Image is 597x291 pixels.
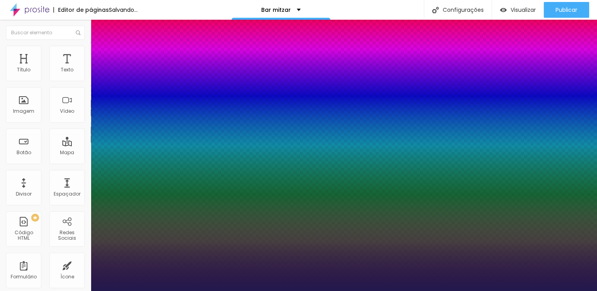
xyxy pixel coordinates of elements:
[60,150,74,155] div: Mapa
[511,7,536,13] span: Visualizar
[61,67,73,73] div: Texto
[13,108,34,114] div: Imagem
[556,7,577,13] span: Publicar
[11,274,37,280] div: Formulário
[492,2,544,18] button: Visualizar
[17,67,30,73] div: Título
[16,191,32,197] div: Divisor
[261,7,291,13] p: Bar mitzar
[76,30,80,35] img: Icone
[8,230,39,241] div: Código HTML
[17,150,31,155] div: Botão
[54,191,80,197] div: Espaçador
[500,7,507,13] img: view-1.svg
[544,2,589,18] button: Publicar
[60,108,74,114] div: Vídeo
[60,274,74,280] div: Ícone
[6,26,85,40] input: Buscar elemento
[53,7,109,13] div: Editor de páginas
[432,7,439,13] img: Icone
[109,7,138,13] div: Salvando...
[51,230,82,241] div: Redes Sociais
